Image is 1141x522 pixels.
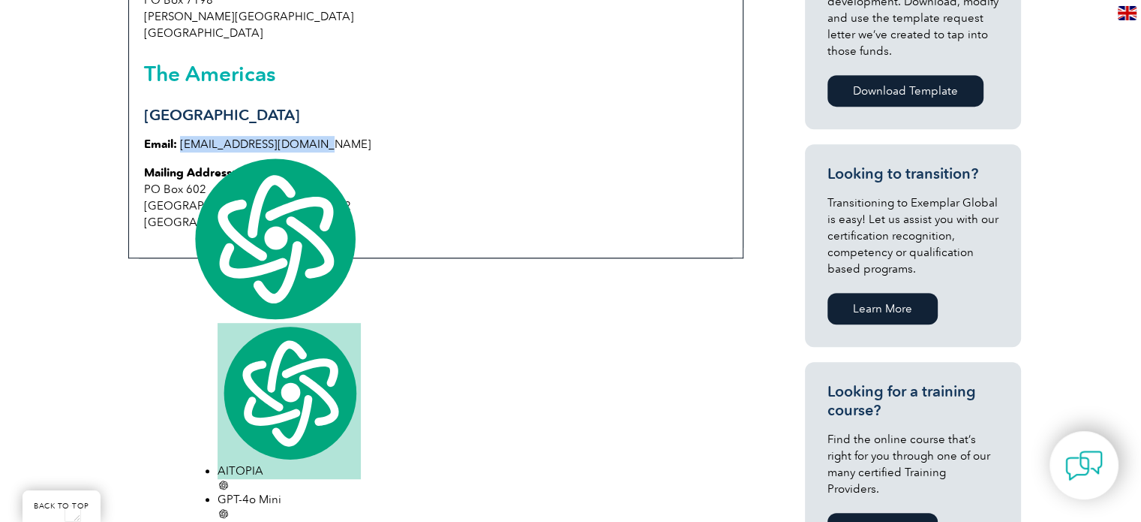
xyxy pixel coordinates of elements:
[1118,6,1136,20] img: en
[144,62,728,86] h2: The Americas
[827,431,998,497] p: Find the online course that’s right for you through one of our many certified Training Providers.
[144,166,236,180] strong: Mailing Address:
[827,195,998,277] p: Transitioning to Exemplar Global is easy! Let us assist you with our certification recognition, c...
[827,164,998,183] h3: Looking to transition?
[218,479,230,491] img: gpt-black.svg
[144,164,728,231] p: PO Box 602 [GEOGRAPHIC_DATA], WI 53201-0602 [GEOGRAPHIC_DATA]
[144,137,177,151] strong: Email:
[180,137,371,151] a: [EMAIL_ADDRESS][DOMAIN_NAME]
[188,154,361,323] img: logo.svg
[144,106,728,125] h3: [GEOGRAPHIC_DATA]
[827,293,938,324] a: Learn More
[23,490,101,522] a: BACK TO TOP
[218,508,230,520] img: gpt-black.svg
[827,75,983,107] a: Download Template
[827,382,998,420] h3: Looking for a training course?
[1065,447,1103,484] img: contact-chat.png
[218,323,361,479] div: AITOPIA
[218,323,361,463] img: logo.svg
[218,479,361,508] div: GPT-4o Mini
